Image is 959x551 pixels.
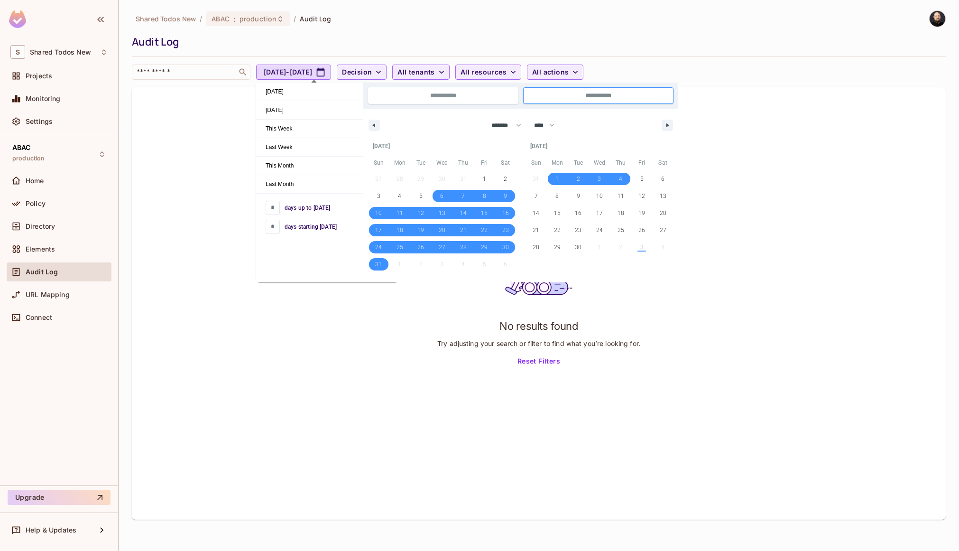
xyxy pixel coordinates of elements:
[437,339,640,348] p: Try adjusting your search or filter to find what you’re looking for.
[554,205,561,222] span: 15
[638,205,645,222] span: 19
[638,222,645,239] span: 26
[397,222,403,239] span: 18
[474,187,495,205] button: 8
[502,239,509,256] span: 30
[547,187,568,205] button: 8
[575,239,581,256] span: 30
[474,170,495,187] button: 1
[547,155,568,170] span: Mon
[514,354,564,369] button: Reset Filters
[596,187,603,205] span: 10
[652,187,673,205] button: 13
[375,256,382,273] span: 31
[256,175,363,193] span: Last Month
[410,155,432,170] span: Tue
[461,187,465,205] span: 7
[660,205,666,222] span: 20
[610,222,631,239] button: 25
[439,222,445,239] span: 20
[389,205,411,222] button: 11
[568,170,589,187] button: 2
[440,187,443,205] span: 6
[397,66,434,78] span: All tenants
[474,205,495,222] button: 15
[461,66,507,78] span: All resources
[432,205,453,222] button: 13
[481,205,488,222] span: 15
[930,11,945,27] img: Thomas kirk
[640,170,644,187] span: 5
[26,268,58,276] span: Audit Log
[256,101,363,119] span: [DATE]
[638,187,645,205] span: 12
[526,187,547,205] button: 7
[368,256,389,273] button: 31
[432,187,453,205] button: 6
[483,170,486,187] span: 1
[502,222,509,239] span: 23
[452,155,474,170] span: Thu
[504,170,507,187] span: 2
[533,222,539,239] span: 21
[452,205,474,222] button: 14
[652,170,673,187] button: 6
[547,239,568,256] button: 29
[375,205,382,222] span: 10
[256,175,363,194] button: Last Month
[575,205,581,222] span: 16
[132,35,941,49] div: Audit Log
[589,205,610,222] button: 17
[389,222,411,239] button: 18
[256,138,363,156] span: Last Week
[26,291,70,299] span: URL Mapping
[481,222,488,239] span: 22
[392,65,449,80] button: All tenants
[631,205,653,222] button: 19
[504,187,507,205] span: 9
[631,187,653,205] button: 12
[397,239,403,256] span: 25
[26,314,52,321] span: Connect
[526,222,547,239] button: 21
[26,95,61,103] span: Monitoring
[337,65,387,80] button: Decision
[631,155,653,170] span: Fri
[619,170,622,187] span: 4
[398,187,401,205] span: 4
[618,205,624,222] span: 18
[568,205,589,222] button: 16
[661,170,664,187] span: 6
[12,155,45,162] span: production
[547,170,568,187] button: 1
[631,170,653,187] button: 5
[527,65,583,80] button: All actions
[200,14,202,23] li: /
[26,72,52,80] span: Projects
[432,239,453,256] button: 27
[368,222,389,239] button: 17
[397,205,403,222] span: 11
[240,14,277,23] span: production
[417,205,424,222] span: 12
[502,205,509,222] span: 16
[610,155,631,170] span: Thu
[495,155,516,170] span: Sat
[368,205,389,222] button: 10
[410,187,432,205] button: 5
[256,101,363,120] button: [DATE]
[610,205,631,222] button: 18
[285,223,337,231] span: days starting [DATE]
[555,187,559,205] span: 8
[12,144,31,151] span: ABAC
[460,222,467,239] span: 21
[596,222,603,239] span: 24
[26,223,55,230] span: Directory
[474,239,495,256] button: 29
[256,157,363,175] button: This Month
[526,239,547,256] button: 28
[598,170,601,187] span: 3
[452,187,474,205] button: 7
[300,14,331,23] span: Audit Log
